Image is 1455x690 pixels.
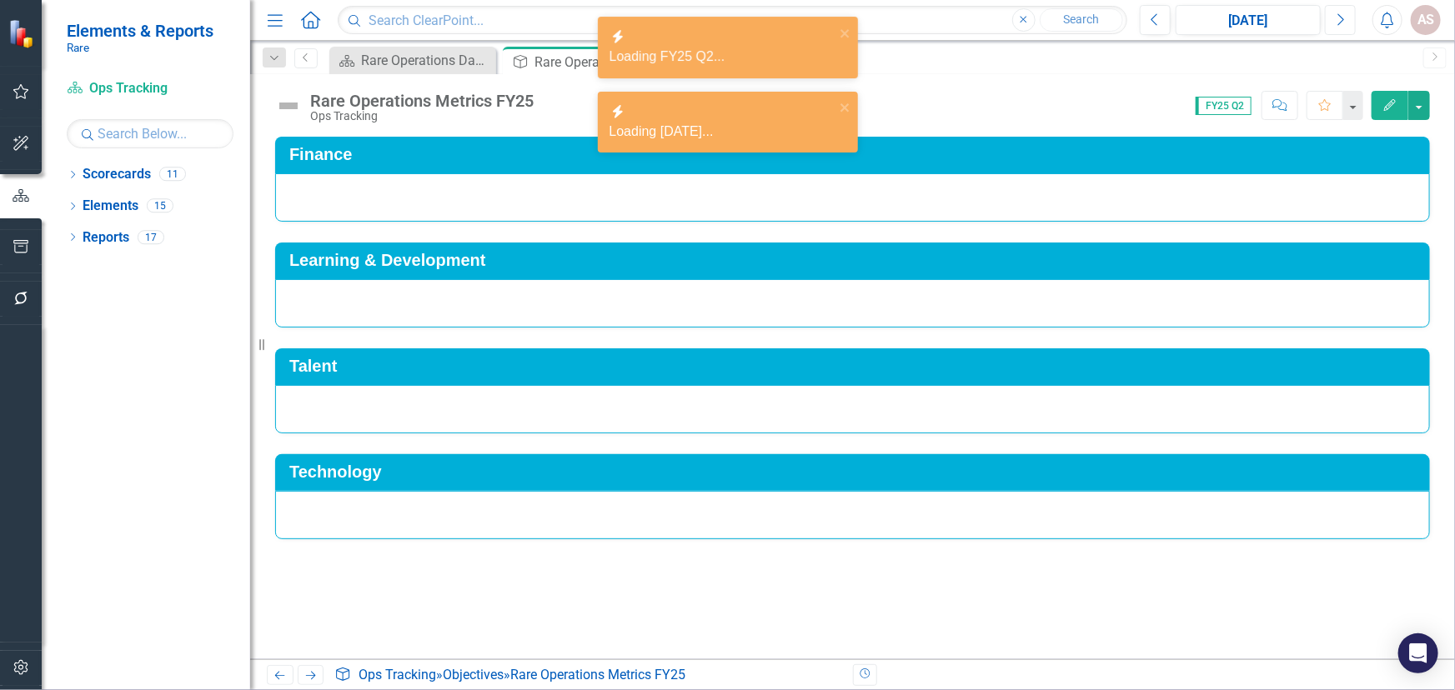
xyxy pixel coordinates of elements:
[1196,97,1252,115] span: FY25 Q2
[1182,11,1316,31] div: [DATE]
[840,23,851,42] button: close
[443,667,504,682] a: Objectives
[359,667,436,682] a: Ops Tracking
[334,666,840,685] div: » »
[289,145,1422,163] h3: Finance
[610,47,835,67] div: Loading FY25 Q2...
[275,92,302,119] img: Not Defined
[289,357,1422,375] h3: Talent
[1176,5,1322,35] button: [DATE]
[8,19,38,48] img: ClearPoint Strategy
[1398,633,1438,673] div: Open Intercom Messenger
[310,110,534,122] div: Ops Tracking
[159,167,186,182] div: 11
[83,228,129,247] a: Reports
[289,251,1422,269] h3: Learning & Development
[310,92,534,110] div: Rare Operations Metrics FY25
[138,230,164,244] div: 17
[83,197,138,216] a: Elements
[510,667,685,682] div: Rare Operations Metrics FY25
[289,462,1422,481] h3: Technology
[147,199,173,213] div: 15
[67,79,233,98] a: Ops Tracking
[534,52,665,72] div: Rare Operations Metrics FY25
[1063,12,1099,26] span: Search
[334,50,492,71] a: Rare Operations Dashboard
[338,6,1126,35] input: Search ClearPoint...
[67,119,233,148] input: Search Below...
[67,41,213,54] small: Rare
[840,98,851,117] button: close
[1040,8,1123,32] button: Search
[67,21,213,41] span: Elements & Reports
[1411,5,1441,35] button: AS
[610,122,835,142] div: Loading [DATE]...
[361,50,492,71] div: Rare Operations Dashboard
[83,165,151,184] a: Scorecards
